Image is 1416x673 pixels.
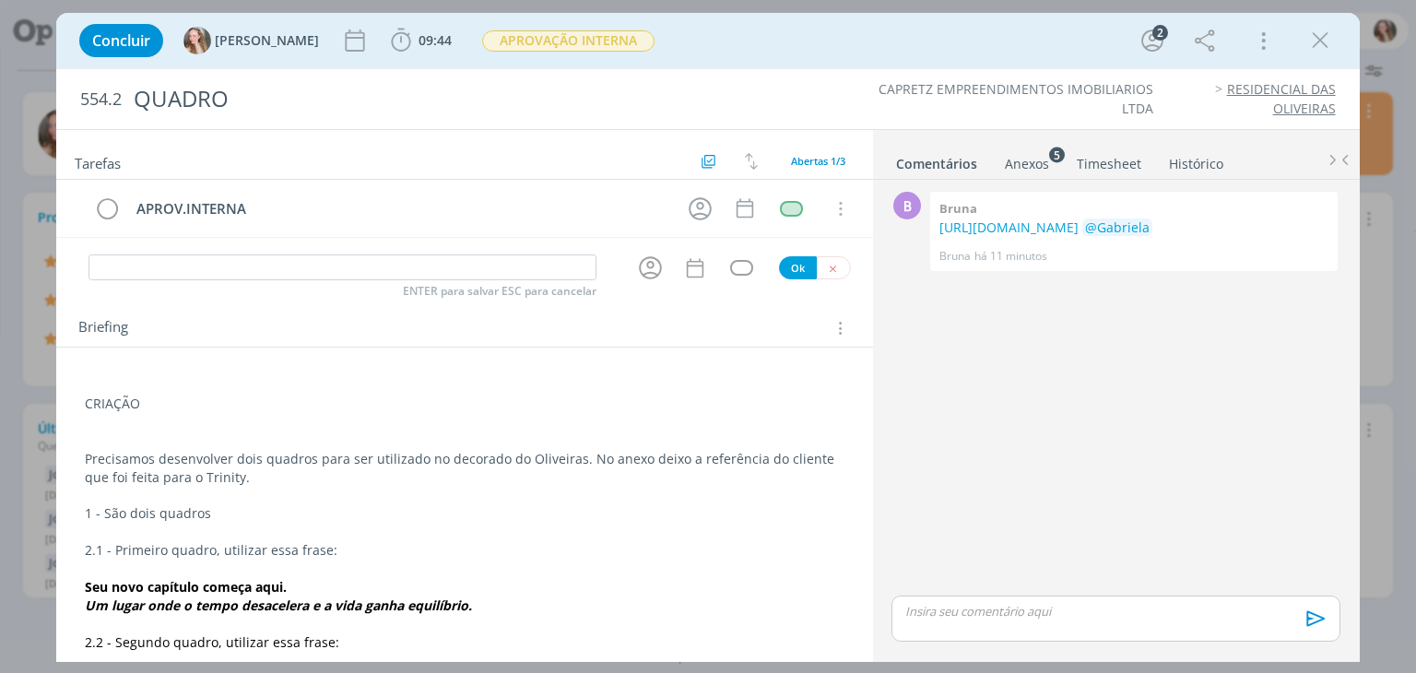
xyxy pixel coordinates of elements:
div: QUADRO [125,77,805,122]
a: CAPRETZ EMPREENDIMENTOS IMOBILIARIOS LTDA [879,80,1153,116]
span: APROVAÇÃO INTERNA [482,30,655,52]
p: CRIAÇÃO [85,395,844,413]
sup: 5 [1049,147,1065,162]
span: Abertas 1/3 [791,154,845,168]
button: Concluir [79,24,163,57]
div: Anexos [1005,155,1049,173]
button: Ok [779,256,817,279]
div: 2 [1152,25,1168,41]
span: Tarefas [75,150,121,172]
em: Um lugar onde o tempo desacelera e a vida ganha equilíbrio. [85,596,472,614]
p: Bruna [939,248,971,265]
button: G[PERSON_NAME] [183,27,319,54]
span: Concluir [92,33,150,48]
strong: Seu novo capítulo começa aqui. [85,578,287,596]
a: Comentários [895,147,978,173]
a: Histórico [1168,147,1224,173]
div: B [893,192,921,219]
img: G [183,27,211,54]
div: APROV.INTERNA [128,197,671,220]
p: 1 - São dois quadros [85,504,844,523]
button: APROVAÇÃO INTERNA [481,30,655,53]
span: ENTER para salvar ESC para cancelar [403,284,596,299]
img: arrow-down-up.svg [745,153,758,170]
b: Bruna [939,200,977,217]
button: 09:44 [386,26,456,55]
span: 09:44 [419,31,452,49]
p: 2.1 - Primeiro quadro, utilizar essa frase: [85,541,844,560]
span: 554.2 [80,89,122,110]
a: Timesheet [1076,147,1142,173]
div: dialog [56,13,1359,662]
button: 2 [1138,26,1167,55]
span: @Gabriela [1085,218,1150,236]
a: [URL][DOMAIN_NAME] [939,218,1079,236]
span: [PERSON_NAME] [215,34,319,47]
a: RESIDENCIAL DAS OLIVEIRAS [1227,80,1336,116]
p: Precisamos desenvolver dois quadros para ser utilizado no decorado do Oliveiras. No anexo deixo a... [85,450,844,487]
span: há 11 minutos [974,248,1047,265]
span: Briefing [78,316,128,340]
span: 2.2 - Segundo quadro, utilizar essa frase: [85,633,339,651]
